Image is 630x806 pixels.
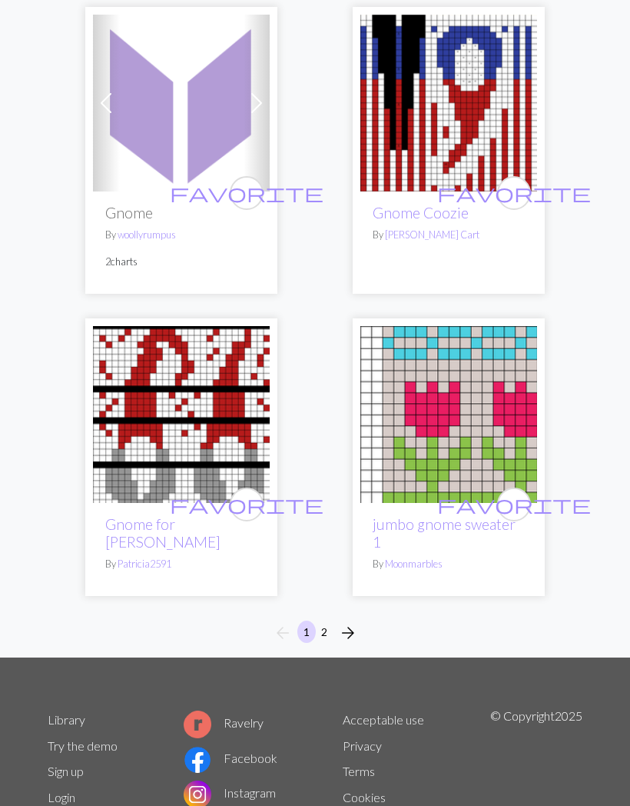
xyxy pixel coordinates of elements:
button: favourite [497,176,531,210]
a: Sign up [48,764,84,778]
i: favourite [170,178,323,208]
p: By [373,228,525,242]
a: Cookies [343,790,386,804]
p: By [105,228,257,242]
a: Gnome for [PERSON_NAME] [105,515,220,551]
img: Gnome Bonnet [93,15,270,192]
p: By [105,557,257,571]
span: favorite [170,181,323,205]
a: Acceptable use [343,712,424,727]
i: favourite [437,178,591,208]
button: Next [333,621,363,645]
span: favorite [170,492,323,516]
a: Instagram [184,785,276,800]
span: favorite [437,492,591,516]
a: Gnome Coozie [373,204,469,221]
i: favourite [170,489,323,520]
a: jumbo gnome sweater 1 [360,405,537,420]
a: Library [48,712,85,727]
button: favourite [230,176,264,210]
a: Login [48,790,75,804]
img: Gnome for Aran Wt [93,326,270,503]
a: Facebook [184,751,277,765]
p: 2 charts [105,255,257,269]
a: Gnome Bonnet [93,94,270,108]
img: Gnome Coozie [360,15,537,192]
a: woollyrumpus [118,228,176,241]
a: Terms [343,764,375,778]
nav: Page navigation [267,621,363,645]
a: jumbo gnome sweater 1 [373,515,516,551]
p: By [373,557,525,571]
a: Patricia2591 [118,558,171,570]
a: Gnome Coozie [360,94,537,108]
img: jumbo gnome sweater 1 [360,326,537,503]
a: [PERSON_NAME] Cart [385,228,479,241]
a: Moonmarbles [385,558,443,570]
a: Privacy [343,738,382,753]
button: 1 [297,621,316,643]
a: Try the demo [48,738,118,753]
i: Next [339,624,357,642]
button: favourite [497,488,531,521]
button: favourite [230,488,264,521]
img: Ravelry logo [184,711,211,738]
span: favorite [437,181,591,205]
button: 2 [315,621,333,643]
img: Facebook logo [184,746,211,774]
i: favourite [437,489,591,520]
span: arrow_forward [339,622,357,644]
a: Ravelry [184,715,264,730]
h2: Gnome [105,204,257,221]
a: Gnome for Aran Wt [93,405,270,420]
